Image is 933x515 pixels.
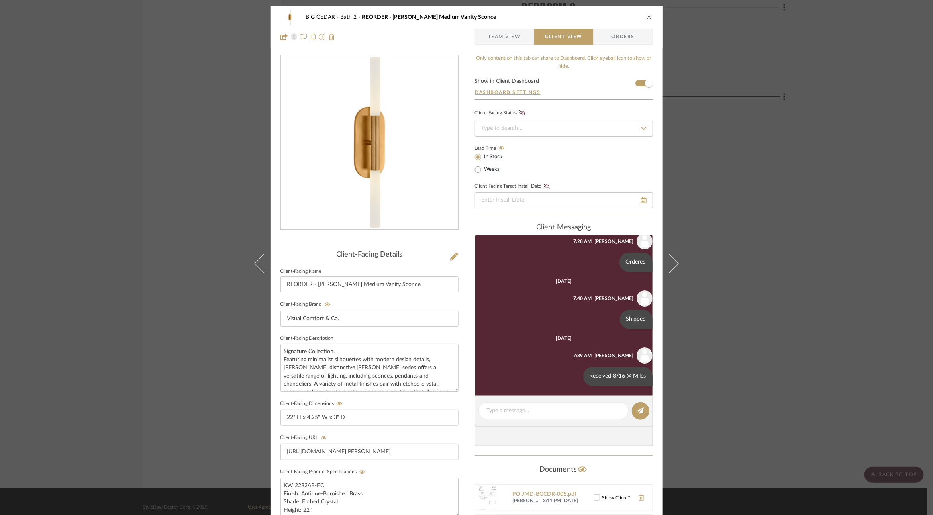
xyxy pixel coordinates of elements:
[488,29,521,45] span: Team View
[513,491,594,498] a: PO JMD-BGCDR-005.pdf
[280,251,459,260] div: Client-Facing Details
[602,29,643,45] span: Orders
[329,34,335,40] img: Remove from project
[620,310,653,329] div: Shipped
[574,295,592,302] div: 7:40 AM
[475,109,528,117] div: Client-Facing Status
[280,302,333,307] label: Client-Facing Brand
[280,469,368,475] label: Client-Facing Product Specifications
[281,55,458,230] div: 0
[280,401,345,407] label: Client-Facing Dimensions
[280,444,459,460] input: Enter item URL
[637,290,653,307] img: user_avatar.png
[595,352,634,359] div: [PERSON_NAME]
[496,144,507,152] button: Lead Time
[280,9,300,25] img: 92d26f49-222a-4a9f-b0f1-b93578ecec0a_48x40.jpg
[602,495,630,500] span: Show Client?
[595,238,634,245] div: [PERSON_NAME]
[513,498,541,504] span: [PERSON_NAME]
[545,29,582,45] span: Client View
[282,55,457,230] img: 92d26f49-222a-4a9f-b0f1-b93578ecec0a_436x436.jpg
[595,295,634,302] div: [PERSON_NAME]
[475,55,653,70] div: Only content on this tab can share to Dashboard. Click eyeball icon to show or hide.
[475,121,653,137] input: Type to Search…
[543,498,594,504] span: 3:11 PM [DATE]
[280,276,459,292] input: Enter Client-Facing Item Name
[306,14,341,20] span: BIG CEDAR
[483,166,500,173] label: Weeks
[362,14,496,20] span: REORDER - [PERSON_NAME] Medium Vanity Sconce
[475,223,653,232] div: client Messaging
[646,14,653,21] button: close
[280,270,322,274] label: Client-Facing Name
[583,367,653,386] div: Received 8/16 @ Miles
[280,311,459,327] input: Enter Client-Facing Brand
[574,238,592,245] div: 7:28 AM
[475,89,541,96] button: Dashboard Settings
[357,469,368,475] button: Client-Facing Product Specifications
[318,435,329,441] button: Client-Facing URL
[475,152,516,174] mat-radio-group: Select item type
[556,278,572,284] div: [DATE]
[475,485,501,511] img: PO JMD-BGCDR-005.pdf
[341,14,362,20] span: Bath 2
[322,302,333,307] button: Client-Facing Brand
[475,192,653,208] input: Enter Install Date
[483,153,503,161] label: In Stock
[619,253,653,272] div: Ordered
[280,435,329,441] label: Client-Facing URL
[475,184,552,189] label: Client-Facing Target Install Date
[574,352,592,359] div: 7:39 AM
[334,401,345,407] button: Client-Facing Dimensions
[637,347,653,364] img: user_avatar.png
[280,337,334,341] label: Client-Facing Description
[475,464,653,476] div: Documents
[280,410,459,426] input: Enter item dimensions
[541,184,552,189] button: Client-Facing Target Install Date
[637,233,653,249] img: user_avatar.png
[556,335,572,341] div: [DATE]
[475,145,516,152] label: Lead Time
